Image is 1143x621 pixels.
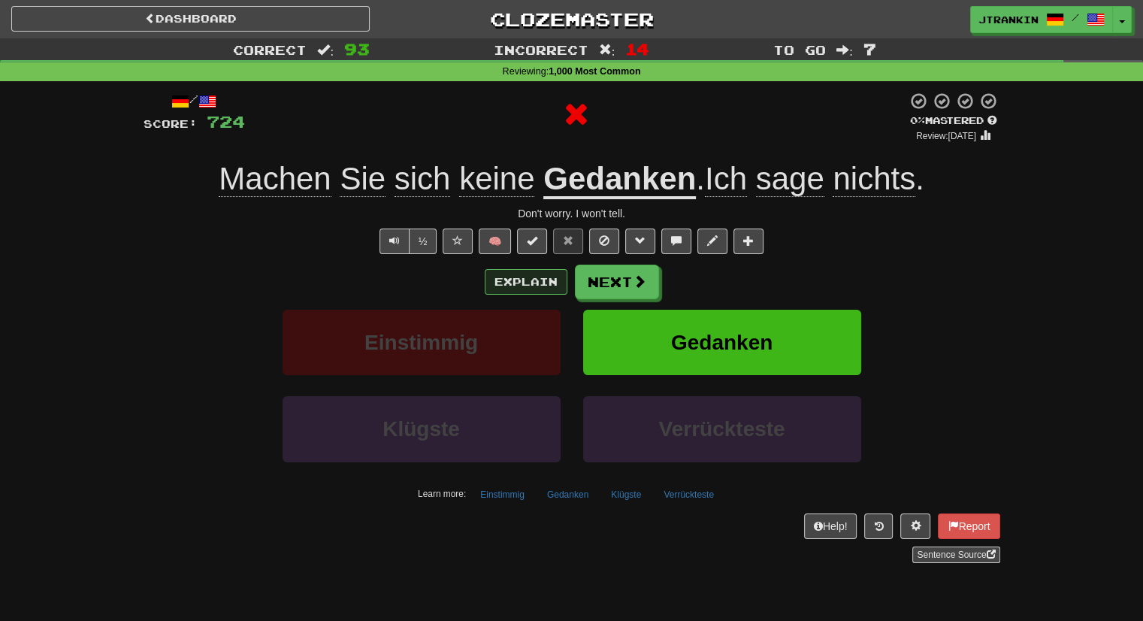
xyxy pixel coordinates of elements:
[479,229,511,254] button: 🧠
[655,483,722,506] button: Verrückteste
[1072,12,1079,23] span: /
[804,513,857,539] button: Help!
[144,206,1000,221] div: Don't worry. I won't tell.
[418,489,466,499] small: Learn more:
[910,114,925,126] span: 0 %
[344,40,370,58] span: 93
[912,547,999,563] a: Sentence Source
[443,229,473,254] button: Favorite sentence (alt+f)
[773,42,826,57] span: To go
[625,229,655,254] button: Grammar (alt+g)
[907,114,1000,128] div: Mastered
[756,161,824,197] span: sage
[459,161,534,197] span: keine
[539,483,597,506] button: Gedanken
[603,483,649,506] button: Klügste
[553,229,583,254] button: Reset to 0% Mastered (alt+r)
[696,161,924,197] span: . .
[575,265,659,299] button: Next
[364,331,478,354] span: Einstimmig
[549,66,640,77] strong: 1,000 Most Common
[705,161,747,197] span: Ich
[207,112,245,131] span: 724
[376,229,437,254] div: Text-to-speech controls
[317,44,334,56] span: :
[395,161,451,197] span: sich
[485,269,567,295] button: Explain
[543,161,696,199] u: Gedanken
[409,229,437,254] button: ½
[671,331,773,354] span: Gedanken
[583,396,861,462] button: Verrückteste
[589,229,619,254] button: Ignore sentence (alt+i)
[661,229,691,254] button: Discuss sentence (alt+u)
[938,513,999,539] button: Report
[392,6,751,32] a: Clozemaster
[978,13,1039,26] span: jtrankin
[383,417,460,441] span: Klügste
[517,229,547,254] button: Set this sentence to 100% Mastered (alt+m)
[494,42,588,57] span: Incorrect
[472,483,533,506] button: Einstimmig
[658,417,785,441] span: Verrückteste
[863,40,876,58] span: 7
[625,40,649,58] span: 14
[283,396,561,462] button: Klügste
[970,6,1113,33] a: jtrankin /
[233,42,307,57] span: Correct
[599,44,615,56] span: :
[11,6,370,32] a: Dashboard
[733,229,764,254] button: Add to collection (alt+a)
[916,131,976,141] small: Review: [DATE]
[697,229,727,254] button: Edit sentence (alt+d)
[144,92,245,111] div: /
[283,310,561,375] button: Einstimmig
[219,161,331,197] span: Machen
[340,161,386,197] span: Sie
[144,117,198,130] span: Score:
[583,310,861,375] button: Gedanken
[379,229,410,254] button: Play sentence audio (ctl+space)
[836,44,853,56] span: :
[864,513,893,539] button: Round history (alt+y)
[833,161,915,197] span: nichts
